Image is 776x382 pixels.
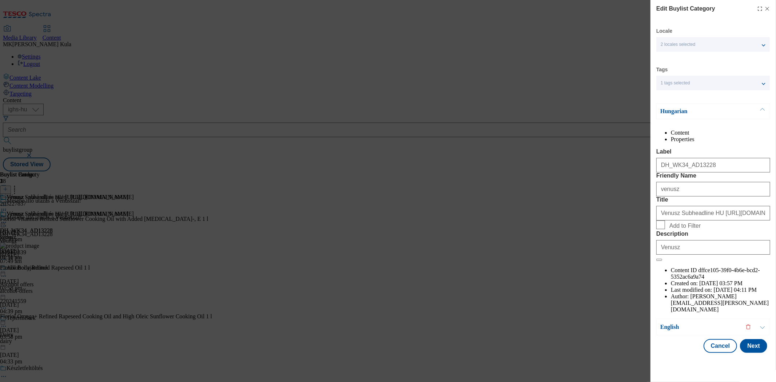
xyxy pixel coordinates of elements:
[656,206,770,220] input: Enter Title
[660,108,737,115] p: Hungarian
[656,29,672,33] label: Locale
[671,136,770,143] li: Properties
[671,280,770,287] li: Created on:
[656,231,770,237] label: Description
[714,287,757,293] span: [DATE] 04:11 PM
[656,240,770,255] input: Enter Description
[699,280,743,286] span: [DATE] 03:57 PM
[656,148,770,155] label: Label
[656,172,770,179] label: Friendly Name
[671,130,770,136] li: Content
[656,158,770,172] input: Enter Label
[704,339,737,353] button: Cancel
[656,76,770,90] button: 1 tags selected
[671,267,760,280] span: dffce105-39f0-4b6e-bcd2-5352ac6a9a74
[660,323,737,331] p: English
[671,287,770,293] li: Last modified on:
[656,182,770,196] input: Enter Friendly Name
[671,267,770,280] li: Content ID
[656,37,770,52] button: 2 locales selected
[656,4,715,13] h4: Edit Buylist Category
[740,339,767,353] button: Next
[656,68,668,72] label: Tags
[661,42,695,47] span: 2 locales selected
[671,293,769,313] span: [PERSON_NAME][EMAIL_ADDRESS][PERSON_NAME][DOMAIN_NAME]
[669,223,701,229] span: Add to Filter
[671,293,770,313] li: Author:
[656,196,770,203] label: Title
[661,80,690,86] span: 1 tags selected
